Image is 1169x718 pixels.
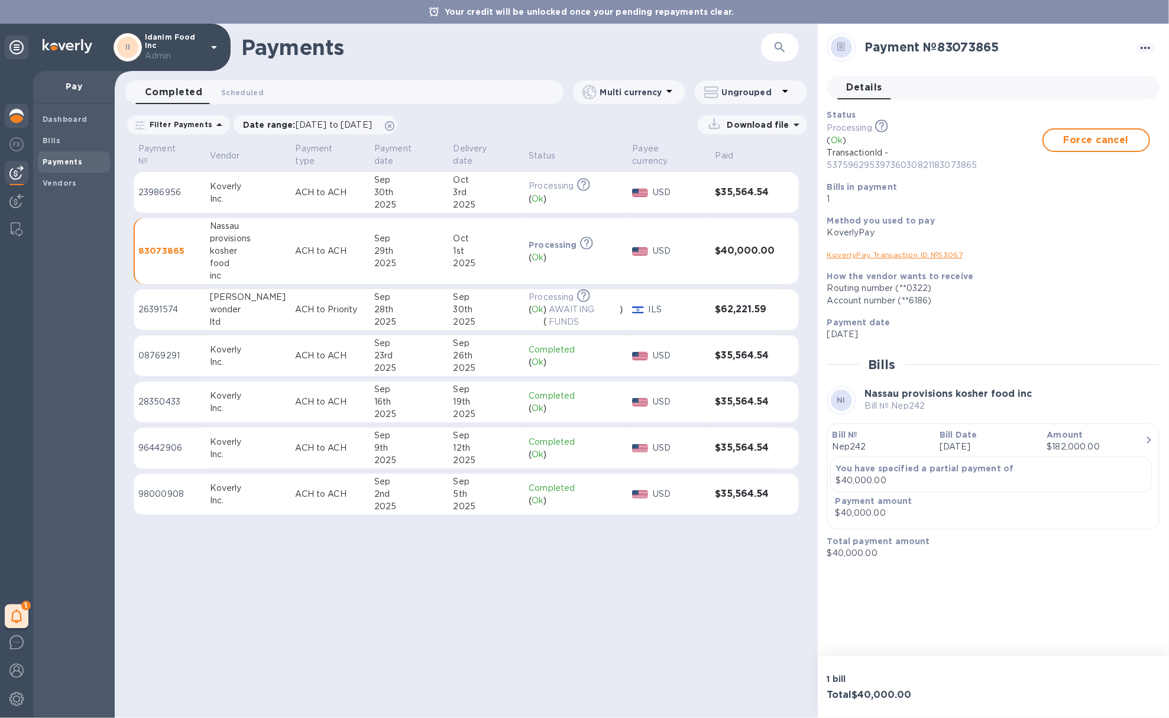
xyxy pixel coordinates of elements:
[833,441,930,453] p: Nep242
[374,396,444,408] div: 16th
[529,448,623,461] div: ( )
[210,344,286,356] div: Koverly
[210,150,255,162] span: Vendor
[454,500,520,513] div: 2025
[715,304,775,315] h3: $62,221.59
[374,442,444,454] div: 9th
[827,690,989,701] h3: Total $40,000.00
[940,441,1037,453] p: [DATE]
[715,396,775,407] h3: $35,564.54
[145,50,204,62] p: Admin
[145,119,212,130] p: Filter Payments
[1042,128,1150,152] button: Force cancel
[295,143,349,167] p: Payment type
[549,303,620,328] p: AWAITING FUNDS
[827,328,1150,341] p: [DATE]
[827,159,1042,172] p: 53759629539736030821183073865
[454,396,520,408] div: 19th
[454,476,520,488] div: Sep
[374,350,444,362] div: 23rd
[529,239,577,251] p: Processing
[632,398,648,406] img: USD
[454,143,504,167] p: Delivery date
[847,79,882,96] span: Details
[295,143,365,167] span: Payment type
[632,143,690,167] p: Payee currency
[529,390,623,402] p: Completed
[715,150,749,162] span: Paid
[827,250,963,259] a: KoverlyPay Transaction ID № 53067
[138,186,200,199] p: 23986956
[374,500,444,513] div: 2025
[529,356,623,368] div: ( )
[374,408,444,421] div: 2025
[43,157,82,166] b: Payments
[210,316,286,328] div: ltd
[296,120,372,130] span: [DATE] to [DATE]
[827,227,1150,239] div: KoverlyPay
[653,396,706,408] p: USD
[210,193,286,205] div: Inc.
[653,245,706,257] p: USD
[529,494,623,507] div: ( )
[836,464,1014,473] b: You have specified a partial payment of
[827,110,856,119] b: Status
[529,303,623,328] div: ( ) ( )
[210,494,286,507] div: Inc.
[715,442,775,454] h3: $35,564.54
[529,291,574,303] p: Processing
[210,220,286,232] div: Nassau
[837,396,846,405] b: NI
[454,316,520,328] div: 2025
[454,429,520,442] div: Sep
[715,150,734,162] p: Paid
[865,400,1032,412] p: Bill № Nep242
[827,134,1042,147] p: ( )
[5,35,28,59] div: Unpin categories
[600,86,662,98] p: Multi currency
[827,547,1150,559] p: $40,000.00
[827,271,974,281] b: How the vendor wants to receive
[632,444,648,452] img: USD
[532,402,543,415] p: Ok
[374,362,444,374] div: 2025
[210,436,286,448] div: Koverly
[454,442,520,454] div: 12th
[827,536,930,546] b: Total payment amount
[632,247,648,255] img: USD
[210,402,286,415] div: Inc.
[210,390,286,402] div: Koverly
[454,408,520,421] div: 2025
[234,115,397,134] div: Date range:[DATE] to [DATE]
[722,86,778,98] p: Ungrouped
[529,150,555,162] p: Status
[243,119,378,131] p: Date range :
[138,143,200,167] span: Payment №
[374,245,444,257] div: 29th
[374,186,444,199] div: 30th
[532,494,543,507] p: Ok
[374,488,444,500] div: 2nd
[532,251,543,264] p: Ok
[374,143,429,167] p: Payment date
[454,350,520,362] div: 26th
[138,396,200,408] p: 28350433
[374,383,444,396] div: Sep
[138,442,200,454] p: 96442906
[723,119,789,131] p: Download file
[374,429,444,442] div: Sep
[715,350,775,361] h3: $35,564.54
[295,488,365,500] p: ACH to ACH
[374,316,444,328] div: 2025
[145,33,204,62] p: Idanim Food Inc
[295,303,365,316] p: ACH to Priority
[1053,133,1139,147] span: Force cancel
[454,291,520,303] div: Sep
[138,488,200,500] p: 98000908
[454,186,520,199] div: 3rd
[43,80,105,92] p: Pay
[827,147,1042,172] p: TransactionId -
[210,257,286,270] div: food
[295,186,365,199] p: ACH to ACH
[632,352,648,360] img: USD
